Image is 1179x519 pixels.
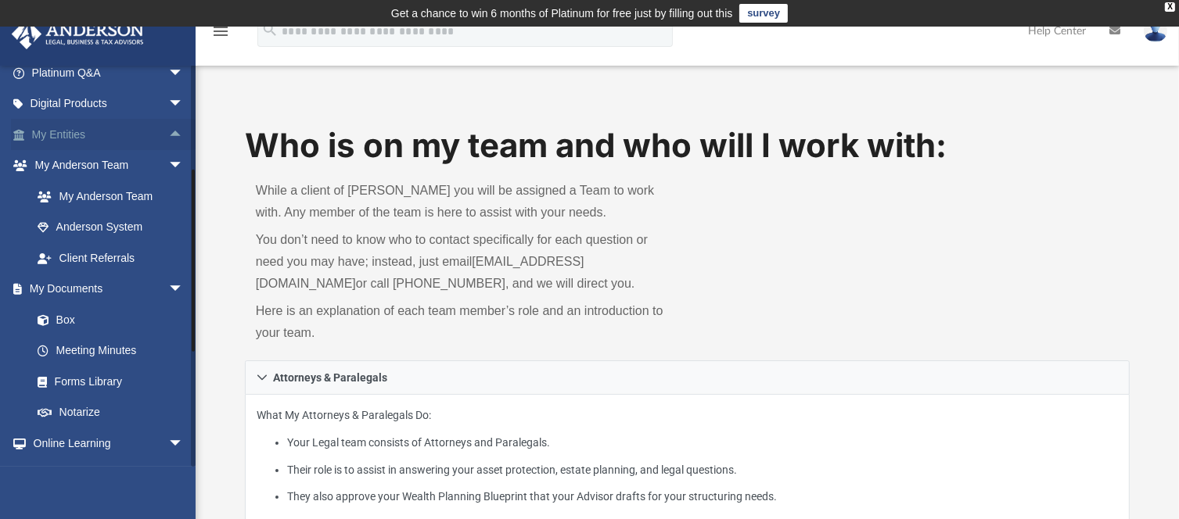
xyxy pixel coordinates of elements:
a: Anderson System [22,212,199,243]
span: Attorneys & Paralegals [273,372,387,383]
a: My Anderson Team [22,181,192,212]
a: menu [211,30,230,41]
h1: Who is on my team and who will I work with: [245,123,1130,169]
a: Client Referrals [22,242,199,274]
a: survey [739,4,788,23]
p: You don’t need to know who to contact specifically for each question or need you may have; instea... [256,229,677,295]
div: close [1165,2,1175,12]
i: search [261,21,279,38]
img: User Pic [1144,20,1167,42]
span: arrow_drop_down [168,428,199,460]
div: Get a chance to win 6 months of Platinum for free just by filling out this [391,4,733,23]
a: Forms Library [22,366,192,397]
a: Online Learningarrow_drop_down [11,428,199,459]
i: menu [211,22,230,41]
a: Courses [22,459,199,490]
a: Meeting Minutes [22,335,199,367]
a: Notarize [22,397,199,428]
span: arrow_drop_down [168,274,199,306]
p: Here is an explanation of each team member’s role and an introduction to your team. [256,300,677,344]
li: They also approve your Wealth Planning Blueprint that your Advisor drafts for your structuring ne... [287,487,1118,506]
span: arrow_drop_down [168,150,199,182]
li: Your Legal team consists of Attorneys and Paralegals. [287,433,1118,453]
li: Their role is to assist in answering your asset protection, estate planning, and legal questions. [287,460,1118,480]
p: While a client of [PERSON_NAME] you will be assigned a Team to work with. Any member of the team ... [256,180,677,224]
a: My Entitiesarrow_drop_up [11,119,207,150]
a: [EMAIL_ADDRESS][DOMAIN_NAME] [256,255,584,290]
img: Anderson Advisors Platinum Portal [7,19,149,49]
a: My Anderson Teamarrow_drop_down [11,150,199,181]
a: Attorneys & Paralegals [245,360,1130,395]
span: arrow_drop_down [168,57,199,89]
span: arrow_drop_down [168,88,199,120]
a: My Documentsarrow_drop_down [11,274,199,305]
span: arrow_drop_up [168,119,199,151]
a: Platinum Q&Aarrow_drop_down [11,57,207,88]
a: Digital Productsarrow_drop_down [11,88,207,120]
a: Box [22,304,192,335]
